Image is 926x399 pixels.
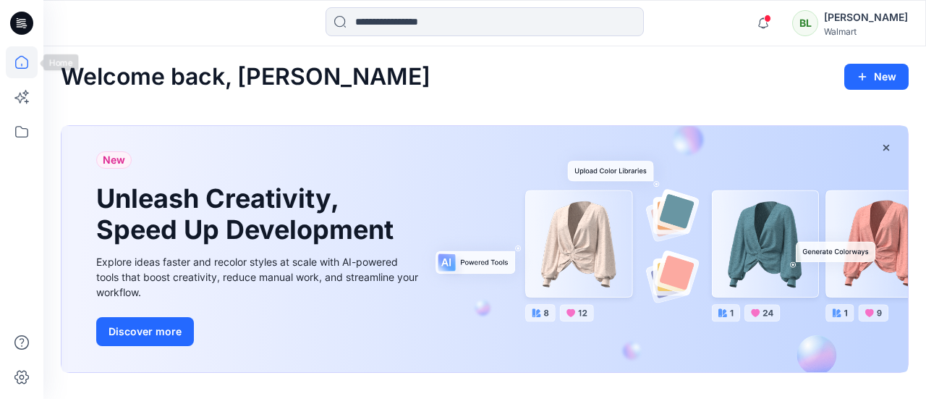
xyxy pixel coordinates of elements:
button: Discover more [96,317,194,346]
h1: Unleash Creativity, Speed Up Development [96,183,400,245]
h2: Welcome back, [PERSON_NAME] [61,64,430,91]
div: Walmart [824,26,908,37]
div: BL [792,10,818,36]
div: Explore ideas faster and recolor styles at scale with AI-powered tools that boost creativity, red... [96,254,422,300]
div: [PERSON_NAME] [824,9,908,26]
span: New [103,151,125,169]
button: New [844,64,909,90]
a: Discover more [96,317,422,346]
